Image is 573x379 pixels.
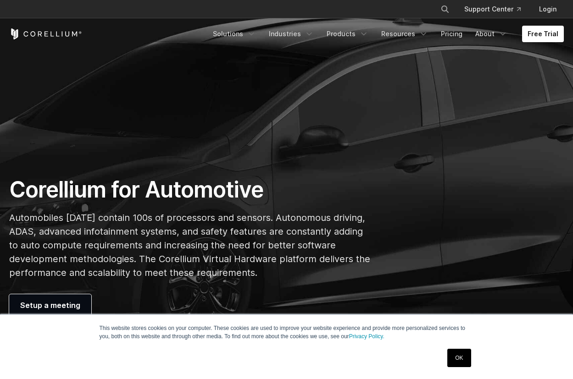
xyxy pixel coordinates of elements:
a: Login [532,1,564,17]
a: Pricing [435,26,468,42]
a: Setup a meeting [9,294,91,316]
div: Navigation Menu [207,26,564,42]
a: Free Trial [522,26,564,42]
a: Solutions [207,26,261,42]
a: Corellium Home [9,28,82,39]
a: OK [447,349,471,367]
a: Products [321,26,374,42]
a: Support Center [457,1,528,17]
a: About [470,26,513,42]
a: Privacy Policy. [349,333,384,340]
div: Navigation Menu [429,1,564,17]
p: Automobiles [DATE] contain 100s of processors and sensors. Autonomous driving, ADAS, advanced inf... [9,211,373,280]
p: This website stores cookies on your computer. These cookies are used to improve your website expe... [100,324,474,341]
span: Setup a meeting [20,300,80,311]
h1: Corellium for Automotive [9,176,373,203]
button: Search [437,1,453,17]
a: Industries [263,26,319,42]
a: Resources [376,26,434,42]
